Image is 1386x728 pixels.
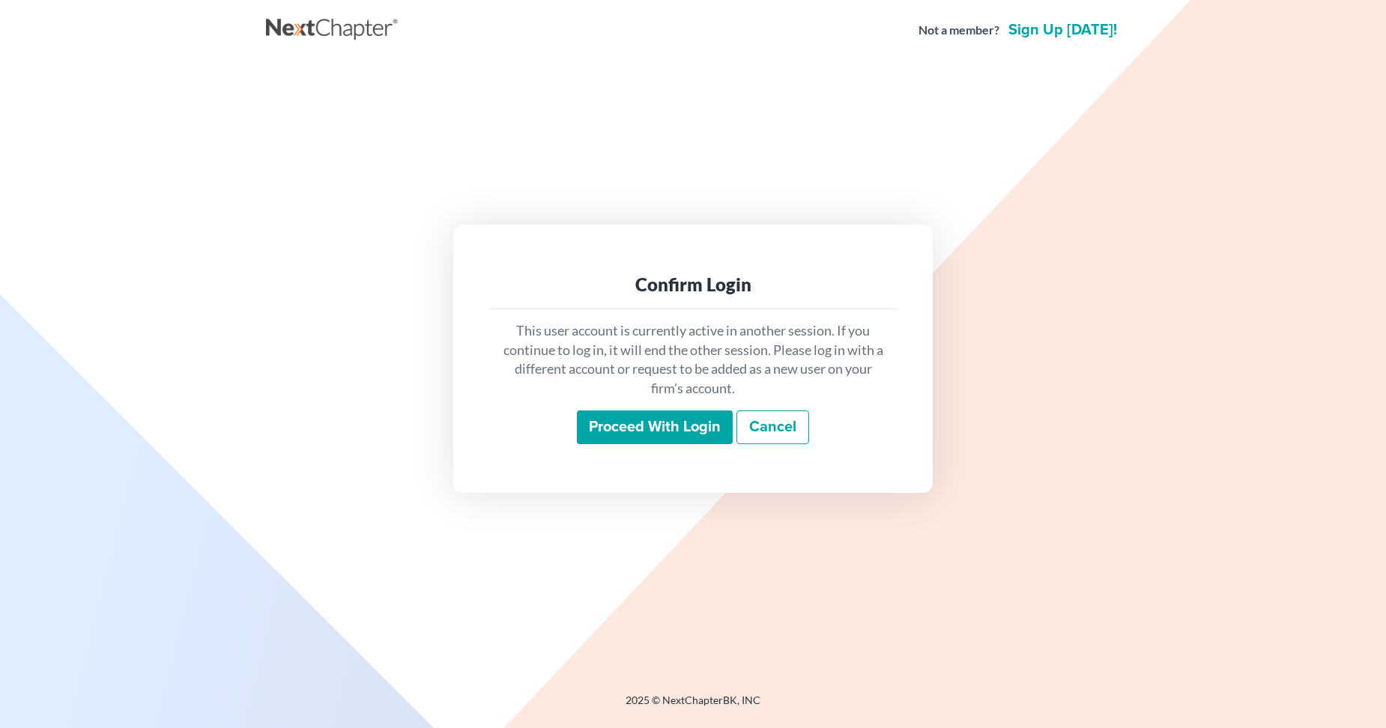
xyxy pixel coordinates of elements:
[919,22,999,39] strong: Not a member?
[501,273,885,297] div: Confirm Login
[736,410,809,445] a: Cancel
[1005,22,1120,37] a: Sign up [DATE]!
[266,693,1120,720] div: 2025 © NextChapterBK, INC
[577,410,733,445] input: Proceed with login
[501,321,885,398] p: This user account is currently active in another session. If you continue to log in, it will end ...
